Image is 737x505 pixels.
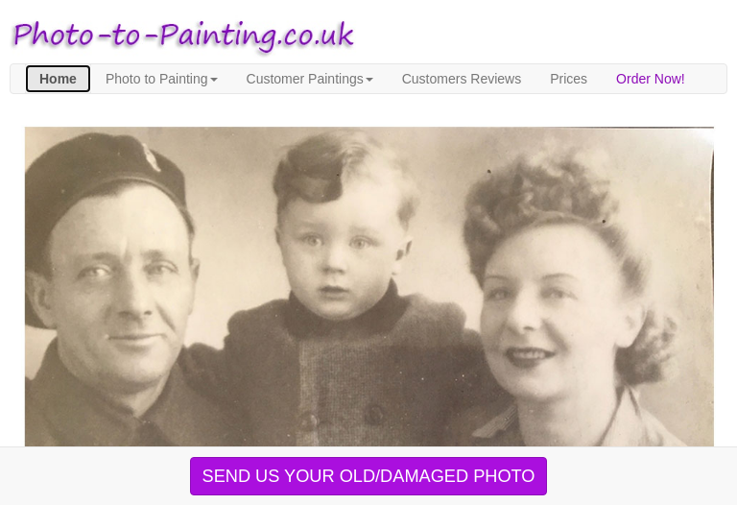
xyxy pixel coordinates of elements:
button: SEND US YOUR OLD/DAMAGED PHOTO [190,457,548,495]
a: Photo to Painting [91,64,232,93]
a: Home [25,64,91,93]
a: Customer Paintings [232,64,388,93]
a: Customers Reviews [388,64,535,93]
a: Prices [535,64,602,93]
a: Order Now! [602,64,700,93]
